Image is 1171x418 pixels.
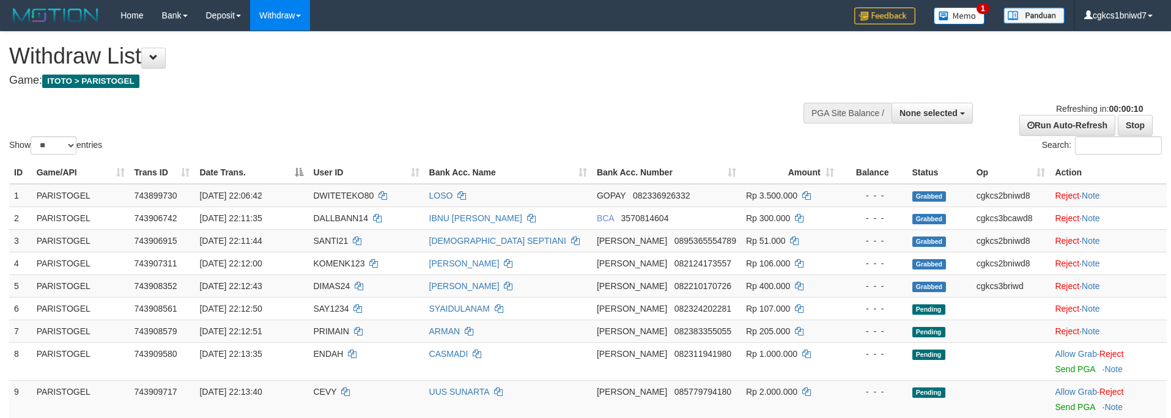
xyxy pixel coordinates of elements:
th: Date Trans.: activate to sort column descending [194,161,308,184]
a: Note [1082,236,1100,246]
span: [DATE] 22:12:43 [199,281,262,291]
span: Rp 205.000 [746,326,790,336]
a: Reject [1055,258,1079,268]
div: - - - [844,189,903,202]
div: - - - [844,257,903,269]
span: Pending [912,327,945,337]
select: Showentries [31,136,76,155]
span: 743907311 [135,258,177,268]
a: Note [1082,304,1100,313]
td: cgkcs2bniwd8 [972,252,1051,274]
a: [PERSON_NAME] [429,258,500,268]
span: Grabbed [912,237,947,247]
div: - - - [844,348,903,360]
a: Allow Grab [1055,387,1096,397]
a: Note [1082,258,1100,268]
td: 8 [9,342,32,380]
td: · [1050,274,1167,297]
td: 6 [9,297,32,320]
span: PRIMAIN [313,326,349,336]
td: · [1050,297,1167,320]
td: · [1050,320,1167,342]
span: Rp 400.000 [746,281,790,291]
span: Grabbed [912,282,947,292]
a: Note [1082,191,1100,200]
span: Copy 082383355055 to clipboard [674,326,731,336]
a: LOSO [429,191,453,200]
td: PARISTOGEL [32,380,130,418]
strong: 00:00:10 [1109,104,1143,114]
div: - - - [844,212,903,224]
a: Note [1104,402,1123,412]
span: 743909717 [135,387,177,397]
td: 9 [9,380,32,418]
span: Grabbed [912,259,947,269]
td: · [1050,380,1167,418]
td: 5 [9,274,32,297]
td: 7 [9,320,32,342]
a: Note [1082,213,1100,223]
td: PARISTOGEL [32,252,130,274]
td: 4 [9,252,32,274]
a: CASMADI [429,349,468,359]
th: Status [907,161,972,184]
span: KOMENK123 [313,258,364,268]
a: Reject [1099,349,1124,359]
span: [DATE] 22:12:50 [199,304,262,313]
td: PARISTOGEL [32,229,130,252]
span: 1 [977,3,989,14]
a: Note [1082,281,1100,291]
td: cgkcs2bniwd8 [972,184,1051,207]
th: User ID: activate to sort column ascending [308,161,424,184]
span: [DATE] 22:12:51 [199,326,262,336]
span: Copy 0895365554789 to clipboard [674,236,736,246]
td: PARISTOGEL [32,274,130,297]
span: GOPAY [597,191,626,200]
span: ENDAH [313,349,343,359]
span: [DATE] 22:13:40 [199,387,262,397]
div: - - - [844,386,903,398]
span: Rp 3.500.000 [746,191,797,200]
span: 743899730 [135,191,177,200]
span: BCA [597,213,614,223]
td: cgkcs2bniwd8 [972,229,1051,252]
td: · [1050,184,1167,207]
td: PARISTOGEL [32,297,130,320]
span: 743908579 [135,326,177,336]
span: Rp 107.000 [746,304,790,313]
div: PGA Site Balance / [803,103,892,123]
span: [DATE] 22:12:00 [199,258,262,268]
span: [PERSON_NAME] [597,326,667,336]
th: Bank Acc. Number: activate to sort column ascending [592,161,741,184]
h4: Game: [9,75,769,87]
span: DALLBANN14 [313,213,368,223]
td: cgkcs3bcawd8 [972,207,1051,229]
div: - - - [844,235,903,247]
td: 3 [9,229,32,252]
span: [PERSON_NAME] [597,236,667,246]
span: Copy 082210170726 to clipboard [674,281,731,291]
span: [PERSON_NAME] [597,349,667,359]
a: Send PGA [1055,364,1095,374]
img: MOTION_logo.png [9,6,102,24]
span: Grabbed [912,191,947,202]
img: Feedback.jpg [854,7,915,24]
span: · [1055,349,1099,359]
td: 2 [9,207,32,229]
span: 743906915 [135,236,177,246]
th: Balance [839,161,907,184]
td: · [1050,342,1167,380]
button: None selected [892,103,973,123]
span: [PERSON_NAME] [597,304,667,313]
th: Amount: activate to sort column ascending [741,161,839,184]
th: Bank Acc. Name: activate to sort column ascending [424,161,592,184]
td: cgkcs3briwd [972,274,1051,297]
span: [DATE] 22:11:35 [199,213,262,223]
label: Search: [1042,136,1162,155]
a: Reject [1055,213,1079,223]
span: Copy 085779794180 to clipboard [674,387,731,397]
th: Trans ID: activate to sort column ascending [130,161,195,184]
span: Rp 51.000 [746,236,786,246]
span: DWITETEKO80 [313,191,374,200]
a: Note [1082,326,1100,336]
